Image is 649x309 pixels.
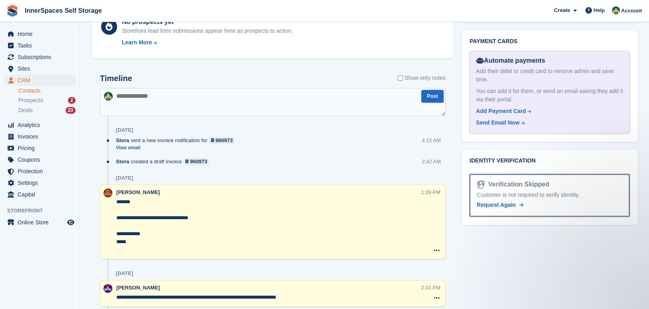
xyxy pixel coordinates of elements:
img: stora-icon-8386f47178a22dfd0bd8f6a31ec36ba5ce8667c1dd55bd0f319d3a0aa187defe.svg [6,5,18,17]
div: created a draft invoice [116,158,213,165]
span: Home [18,28,66,40]
div: Send Email Now [476,119,520,127]
div: Learn More [122,38,152,47]
span: Subscriptions [18,51,66,63]
span: Capital [18,189,66,200]
div: 1:39 PM [421,188,440,196]
div: [DATE] [116,127,133,133]
div: Customer is not required to verify identity. [477,191,622,199]
a: menu [4,143,76,154]
img: Paula Amey [612,6,620,14]
span: Protection [18,166,66,177]
a: Add Payment Card [476,107,620,115]
span: Online Store [18,217,66,228]
span: Account [621,7,642,15]
a: menu [4,28,76,40]
a: menu [4,131,76,142]
span: Stora [116,158,129,165]
span: Sites [18,63,66,74]
img: Paul Allo [104,284,112,293]
span: Deals [18,107,33,114]
a: menu [4,75,76,86]
div: 23 [66,107,76,114]
span: Prospects [18,97,43,104]
img: Abby Tilley [104,188,112,197]
div: Automate payments [476,56,623,65]
div: No prospects yet [122,17,293,27]
span: Storefront [7,207,80,215]
a: Prospects 2 [18,96,76,105]
a: 960973 [183,158,209,165]
a: menu [4,217,76,228]
a: menu [4,177,76,188]
span: Pricing [18,143,66,154]
a: Learn More [122,38,293,47]
div: Add their debit or credit card to remove admin and save time. [476,67,623,84]
span: Create [554,6,570,14]
span: Invoices [18,131,66,142]
h2: Timeline [100,74,132,83]
img: Paula Amey [104,92,113,101]
div: sent a new invoice notification for [116,137,239,144]
span: Tasks [18,40,66,51]
span: Coupons [18,154,66,165]
span: Stora [116,137,129,144]
a: menu [4,189,76,200]
div: [DATE] [116,270,133,277]
a: View email [116,145,239,151]
div: 960973 [190,158,207,165]
span: CRM [18,75,66,86]
a: menu [4,63,76,74]
h2: Payment cards [470,38,630,45]
a: 960973 [209,137,235,144]
label: Show only notes [398,74,446,82]
h2: Identity verification [470,158,630,164]
span: [PERSON_NAME] [116,285,160,291]
a: menu [4,119,76,131]
span: Help [593,6,605,14]
span: [PERSON_NAME] [116,189,160,195]
div: 960973 [215,137,233,144]
div: 4:12 AM [422,137,441,144]
div: Add Payment Card [476,107,526,115]
div: 2:41 PM [421,284,440,291]
div: [DATE] [116,175,133,181]
span: Settings [18,177,66,188]
div: You can add it for them, or send an email asking they add it via their portal. [476,87,623,104]
a: menu [4,40,76,51]
a: menu [4,166,76,177]
div: Verification Skipped [485,180,549,189]
a: Request Again [477,201,523,209]
a: Preview store [66,218,76,227]
span: Analytics [18,119,66,131]
a: menu [4,154,76,165]
a: InnerSpaces Self Storage [22,4,105,17]
input: Show only notes [398,74,403,82]
button: Post [421,90,444,103]
div: Storefront lead form submissions appear here as prospects to action. [122,27,293,35]
a: Deals 23 [18,106,76,115]
a: menu [4,51,76,63]
img: Identity Verification Ready [477,180,485,189]
div: 2:42 AM [422,158,441,165]
a: Contacts [18,87,76,95]
div: 2 [68,97,76,104]
span: Request Again [477,202,516,208]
